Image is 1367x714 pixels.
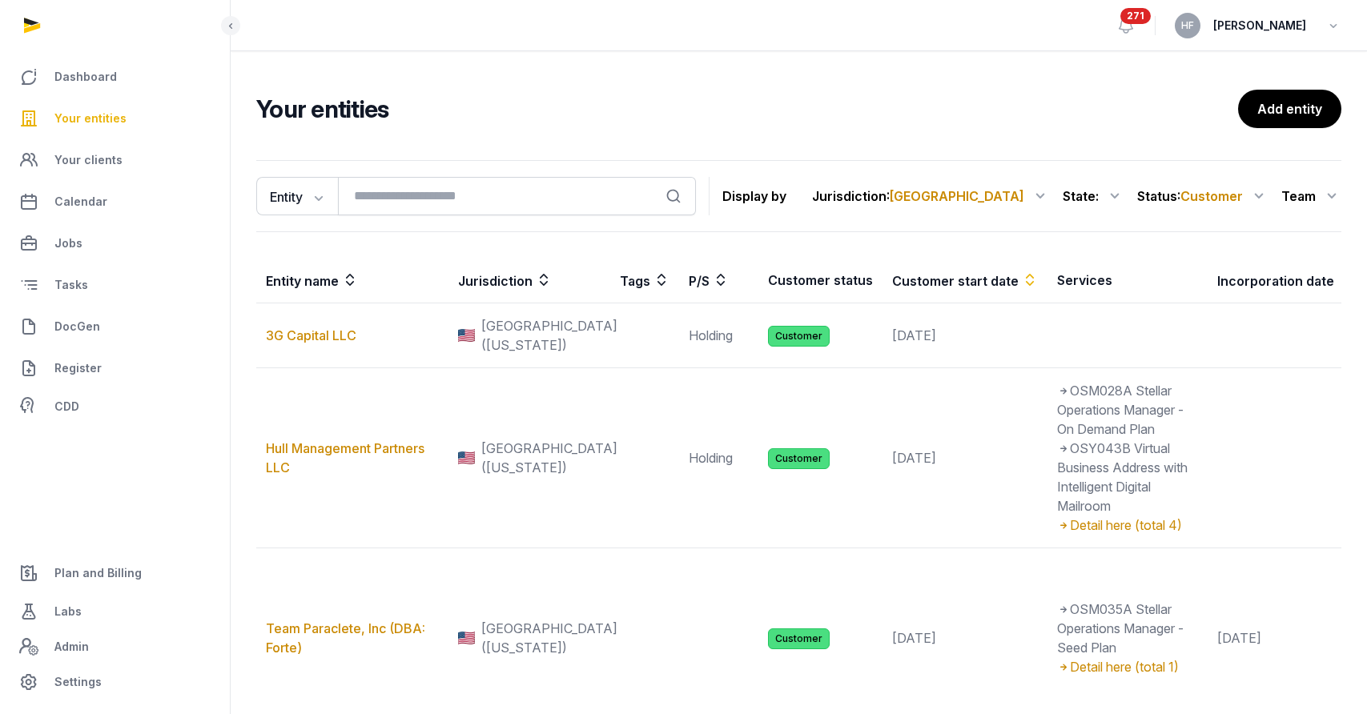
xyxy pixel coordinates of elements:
span: Customer [768,448,830,469]
div: Detail here (total 4) [1057,515,1198,535]
span: Admin [54,637,89,656]
span: Customer [768,326,830,347]
a: Your entities [13,99,217,138]
th: Tags [610,258,679,303]
span: OSY043B Virtual Business Address with Intelligent Digital Mailroom [1057,440,1188,514]
a: Admin [13,631,217,663]
span: OSM035A Stellar Operations Manager - Seed Plan [1057,601,1184,656]
span: DocGen [54,317,100,336]
div: Status [1137,183,1268,209]
span: Settings [54,672,102,692]
a: Team Paraclete, Inc (DBA: Forte) [266,620,425,656]
button: Entity [256,177,338,215]
div: Jurisdiction [812,183,1050,209]
div: Team [1281,183,1341,209]
span: [GEOGRAPHIC_DATA] ([US_STATE]) [481,439,617,477]
div: State [1063,183,1124,209]
div: Detail here (total 1) [1057,657,1198,676]
th: Services [1047,258,1208,303]
span: : [1096,187,1099,206]
span: 271 [1120,8,1151,24]
span: Customer [768,628,830,649]
a: Tasks [13,266,217,304]
th: Incorporation date [1208,258,1363,303]
a: Jobs [13,224,217,263]
span: Labs [54,602,82,621]
td: Holding [679,303,758,368]
a: CDD [13,391,217,423]
a: Plan and Billing [13,554,217,592]
a: Labs [13,592,217,631]
span: Tasks [54,275,88,295]
span: Your clients [54,150,123,170]
a: DocGen [13,307,217,346]
span: [GEOGRAPHIC_DATA] [890,188,1024,204]
h2: Your entities [256,94,1238,123]
span: CDD [54,397,79,416]
a: 3G Capital LLC [266,327,356,343]
span: Your entities [54,109,127,128]
span: OSM028A Stellar Operations Manager - On Demand Plan [1057,383,1184,437]
button: HF [1175,13,1200,38]
a: Add entity [1238,90,1341,128]
span: Register [54,359,102,378]
a: Your clients [13,141,217,179]
td: [DATE] [883,368,1047,548]
span: Plan and Billing [54,564,142,583]
span: HF [1181,21,1194,30]
td: [DATE] [883,303,1047,368]
th: Customer status [758,258,883,303]
span: Calendar [54,192,107,211]
td: Holding [679,368,758,548]
a: Settings [13,663,217,701]
span: Dashboard [54,67,117,86]
span: : [887,187,1024,206]
a: Calendar [13,183,217,221]
span: [PERSON_NAME] [1213,16,1306,35]
p: Display by [722,183,786,209]
th: P/S [679,258,758,303]
th: Entity name [256,258,448,303]
th: Jurisdiction [448,258,610,303]
a: Hull Management Partners LLC [266,440,424,475]
span: Customer [1180,188,1243,204]
th: Customer start date [883,258,1047,303]
a: Register [13,349,217,387]
span: Jobs [54,234,82,253]
span: [GEOGRAPHIC_DATA] ([US_STATE]) [481,316,617,355]
span: : [1177,187,1243,206]
a: Dashboard [13,58,217,96]
span: [GEOGRAPHIC_DATA] ([US_STATE]) [481,619,617,657]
